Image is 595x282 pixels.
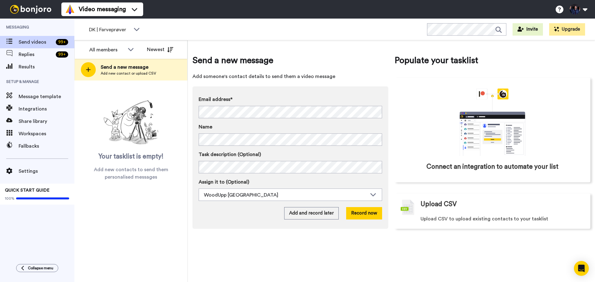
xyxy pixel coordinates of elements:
span: Integrations [19,105,74,113]
span: Settings [19,167,74,175]
span: 100% [5,196,15,201]
span: Send a new message [192,54,388,67]
span: Workspaces [19,130,74,137]
label: Task description (Optional) [199,151,382,158]
button: Collapse menu [16,264,58,272]
span: Video messaging [79,5,126,14]
span: Connect an integration to automate your list [426,162,558,171]
span: Populate your tasklist [394,54,590,67]
span: Upload CSV [421,200,457,209]
span: Send videos [19,38,53,46]
span: Replies [19,51,53,58]
span: Results [19,63,74,71]
div: WoodUpp [GEOGRAPHIC_DATA] [204,191,367,199]
span: Send a new message [101,63,156,71]
button: Upgrade [549,23,585,36]
span: Message template [19,93,74,100]
button: Add and record later [284,207,339,219]
span: Upload CSV to upload existing contacts to your tasklist [421,215,548,223]
span: Your tasklist is empty! [99,152,164,161]
span: Collapse menu [28,266,53,271]
span: Add new contact or upload CSV [101,71,156,76]
label: Assign it to (Optional) [199,178,382,186]
span: Add someone's contact details to send them a video message [192,73,388,80]
div: All members [89,46,125,54]
span: Fallbacks [19,142,74,150]
span: DK | Farveprøver [89,26,130,33]
img: ready-set-action.png [100,98,162,147]
span: Name [199,123,212,131]
img: csv-grey.png [401,200,414,215]
span: Add new contacts to send them personalised messages [84,166,178,181]
span: QUICK START GUIDE [5,188,50,193]
div: Open Intercom Messenger [574,261,589,276]
div: animation [446,89,539,156]
div: 99 + [56,39,68,45]
img: bj-logo-header-white.svg [7,5,54,14]
label: Email address* [199,96,382,103]
span: Share library [19,118,74,125]
img: vm-color.svg [65,4,75,14]
button: Record now [346,207,382,219]
button: Invite [513,23,543,36]
div: 99 + [56,51,68,58]
button: Newest [142,43,178,56]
